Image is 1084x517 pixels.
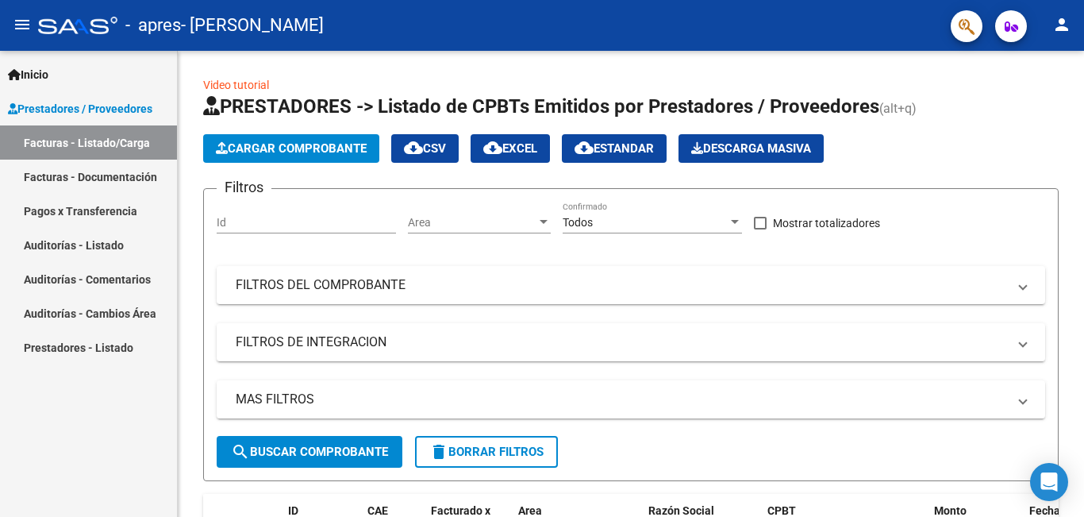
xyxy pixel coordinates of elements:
span: Cargar Comprobante [216,141,367,156]
span: EXCEL [483,141,537,156]
div: Open Intercom Messenger [1030,463,1068,501]
span: Razón Social [648,504,714,517]
mat-expansion-panel-header: FILTROS DE INTEGRACION [217,323,1045,361]
button: Cargar Comprobante [203,134,379,163]
span: ID [288,504,298,517]
mat-icon: menu [13,15,32,34]
mat-panel-title: MAS FILTROS [236,391,1007,408]
span: Borrar Filtros [429,445,544,459]
mat-icon: cloud_download [575,138,594,157]
span: CAE [367,504,388,517]
span: Buscar Comprobante [231,445,388,459]
span: Inicio [8,66,48,83]
mat-expansion-panel-header: MAS FILTROS [217,380,1045,419]
mat-icon: cloud_download [483,138,502,157]
span: - [PERSON_NAME] [181,8,324,43]
span: Prestadores / Proveedores [8,100,152,118]
span: CPBT [767,504,796,517]
mat-panel-title: FILTROS DE INTEGRACION [236,334,1007,351]
span: Area [408,216,536,230]
span: PRESTADORES -> Listado de CPBTs Emitidos por Prestadores / Proveedores [203,95,879,118]
h3: Filtros [217,176,271,199]
span: Estandar [575,141,654,156]
button: CSV [391,134,459,163]
span: Area [518,504,542,517]
mat-icon: cloud_download [404,138,423,157]
span: Descarga Masiva [691,141,811,156]
span: Monto [934,504,967,517]
button: Estandar [562,134,667,163]
span: Mostrar totalizadores [773,214,880,233]
mat-icon: person [1052,15,1071,34]
button: EXCEL [471,134,550,163]
mat-icon: delete [429,442,448,461]
button: Buscar Comprobante [217,436,402,468]
button: Borrar Filtros [415,436,558,468]
button: Descarga Masiva [678,134,824,163]
mat-panel-title: FILTROS DEL COMPROBANTE [236,276,1007,294]
mat-icon: search [231,442,250,461]
span: (alt+q) [879,101,917,116]
a: Video tutorial [203,79,269,91]
mat-expansion-panel-header: FILTROS DEL COMPROBANTE [217,266,1045,304]
span: CSV [404,141,446,156]
span: - apres [125,8,181,43]
app-download-masive: Descarga masiva de comprobantes (adjuntos) [678,134,824,163]
span: Todos [563,216,593,229]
